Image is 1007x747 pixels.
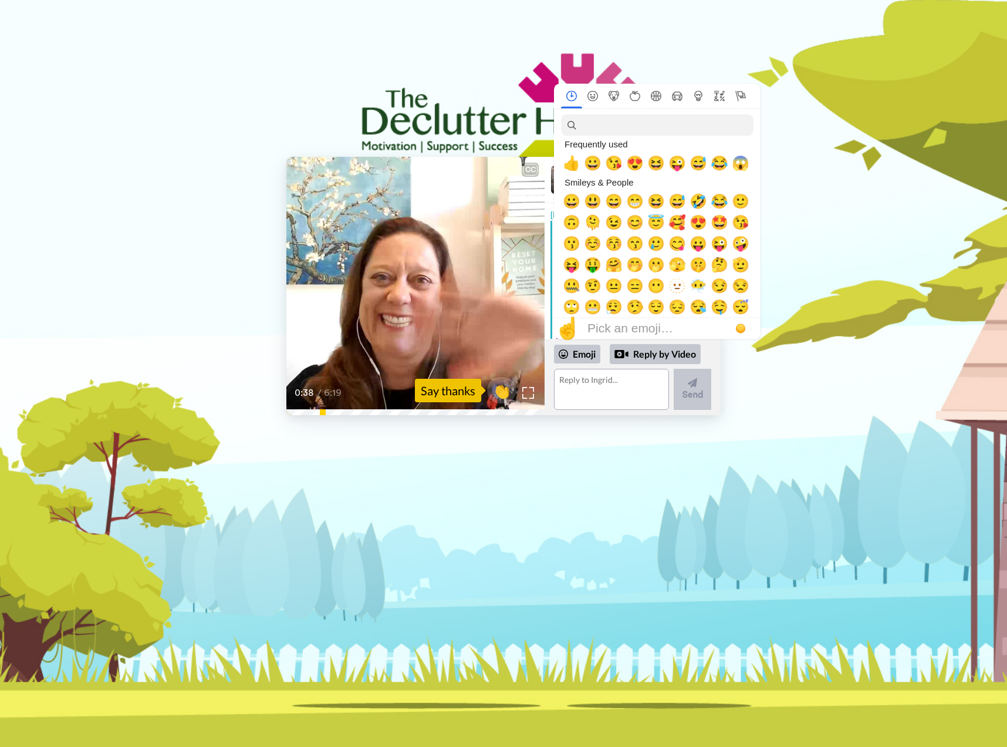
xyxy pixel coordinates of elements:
div: [PERSON_NAME] [545,203,721,221]
div: Say thanks [415,379,481,402]
span: 6:19 [324,386,344,400]
span: 👏 [487,381,516,400]
button: Send [674,369,711,410]
button: 👏 [487,377,516,403]
div: Reply by Video [614,347,628,361]
span: 0:38 [295,386,315,400]
img: Full screen [522,387,534,399]
img: Profile Image [551,166,579,194]
span: / [317,386,322,400]
div: Reply by Video [610,344,701,364]
div: Emoji [554,345,600,364]
div: CC [523,164,538,176]
img: The Declutter Hub logo [475,92,532,139]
